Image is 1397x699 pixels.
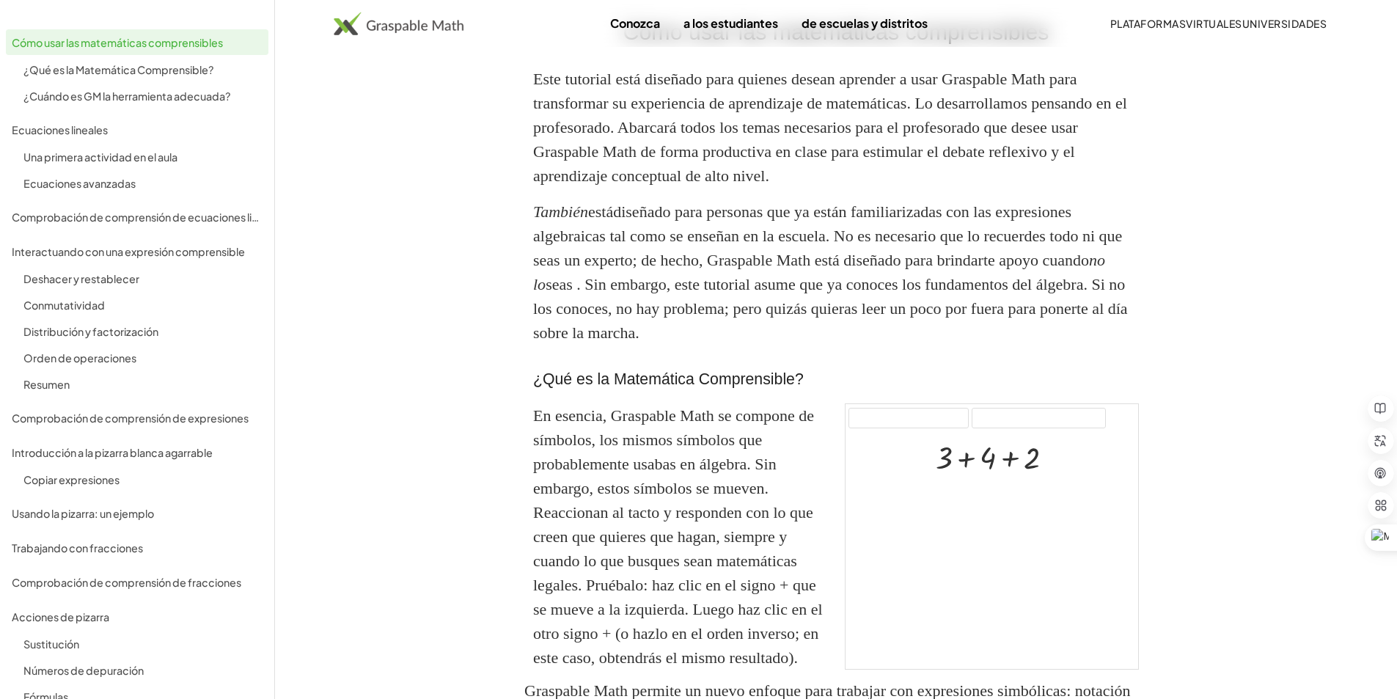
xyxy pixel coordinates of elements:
font: ¿Qué es la Matemática Comprensible? [23,63,214,76]
font: no lo [533,251,1105,293]
font: En esencia, Graspable Math se compone de símbolos, los mismos símbolos que probablemente usabas e... [533,406,823,667]
font: Orden de operaciones [23,351,136,365]
font: Deshacer y restablecer [23,272,139,285]
font: Sustitución [23,637,79,651]
a: Ecuaciones lineales [6,117,268,142]
font: Conozca [610,15,660,31]
font: Resumen [23,378,70,391]
button: refrescar [972,408,1106,428]
font: refrescar [976,411,1101,425]
font: También [533,202,588,221]
font: Comprobación de comprensión de expresiones [12,411,249,425]
font: a los estudiantes [683,15,778,31]
a: Introducción a la pizarra blanca agarrable [6,439,268,465]
font: Conmutatividad [23,299,105,312]
font: Interactuando con una expresión comprensible [12,245,245,258]
font: seas . Sin embargo, este tutorial asume que ya conoces los fundamentos del álgebra. Si no los con... [533,275,1128,342]
a: Conozca [598,10,672,37]
font: ¿Qué es la Matemática Comprensible? [533,370,804,388]
font: Ecuaciones lineales [12,123,108,136]
font: Comprobación de comprensión de fracciones [12,576,241,589]
button: plataformasvirtualesuniversidades [1098,10,1338,37]
font: Comprobación de comprensión de ecuaciones lineales [12,211,284,224]
font: Cómo usar las matemáticas comprensibles [12,36,223,49]
font: de escuelas y distritos [802,15,928,31]
font: está [588,202,613,221]
font: Ecuaciones avanzadas [23,177,136,190]
a: Cómo usar las matemáticas comprensibles [6,29,268,55]
a: Trabajando con fracciones [6,535,268,560]
font: Introducción a la pizarra blanca agarrable [12,446,213,459]
a: a los estudiantes [672,10,790,37]
font: ¿Cuándo es GM la herramienta adecuada? [23,89,231,103]
font: Distribución y factorización [23,325,158,338]
a: Interactuando con una expresión comprensible [6,238,268,264]
font: Números de depuración [23,664,144,677]
a: Comprobación de comprensión de fracciones [6,569,268,595]
font: deshacer [853,411,964,425]
a: Comprobación de comprensión de expresiones [6,405,268,431]
a: Acciones de pizarra [6,604,268,629]
a: Comprobación de comprensión de ecuaciones lineales [6,204,268,230]
font: Una primera actividad en el aula [23,150,177,164]
font: Copiar expresiones [23,473,120,486]
font: Acciones de pizarra [12,610,109,623]
font: plataformasvirtualesuniversidades [1110,17,1327,30]
font: diseñado para personas que ya están familiarizadas con las expresiones algebraicas tal como se en... [533,202,1122,269]
font: Usando la pizarra: un ejemplo [12,507,154,520]
font: Trabajando con fracciones [12,541,143,555]
button: deshacer [848,408,969,428]
a: de escuelas y distritos [790,10,939,37]
font: Este tutorial está diseñado para quienes desean aprender a usar Graspable Math para transformar s... [533,70,1127,185]
a: Usando la pizarra: un ejemplo [6,500,268,526]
